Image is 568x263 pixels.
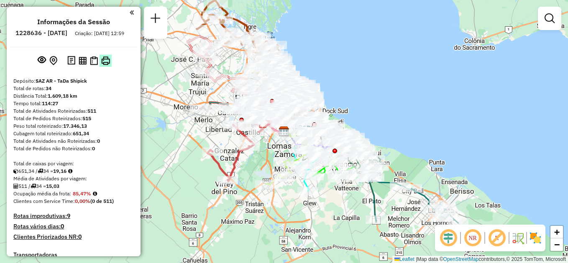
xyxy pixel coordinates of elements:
button: Centralizar mapa no depósito ou ponto de apoio [48,54,59,67]
button: Logs desbloquear sessão [66,54,77,67]
span: Ocultar deslocamento [438,228,458,248]
h4: Transportadoras [13,251,134,258]
img: SAZ AR - TaDa Shipick [279,126,289,137]
strong: 85,47% [73,190,91,197]
div: Total de Pedidos não Roteirizados: [13,145,134,152]
span: + [554,227,560,237]
div: Total de Pedidos Roteirizados: [13,115,134,122]
strong: SAZ AR - TaDa Shipick [36,78,87,84]
div: Distância Total: [13,92,134,100]
strong: 0 [61,223,64,230]
a: Exibir filtros [541,10,558,27]
div: Map data © contributors,© 2025 TomTom, Microsoft [392,256,568,263]
strong: 651,34 [73,130,89,137]
i: Cubagem total roteirizado [13,169,18,174]
button: Exibir sessão original [36,54,48,67]
strong: 9 [67,212,70,220]
strong: 511 [87,108,96,114]
div: Cubagem total roteirizado: [13,130,134,137]
img: Fluxo de ruas [511,231,525,245]
strong: 114:27 [42,100,58,106]
strong: 34 [46,85,51,91]
div: Total de Atividades não Roteirizadas: [13,137,134,145]
button: Visualizar relatório de Roteirização [77,55,88,66]
a: OpenStreetMap [443,256,479,262]
span: Clientes com Service Time: [13,198,75,204]
strong: 0,00% [75,198,90,204]
h4: Rotas vários dias: [13,223,134,230]
div: Depósito: [13,77,134,85]
strong: 0 [78,233,82,240]
div: Total de Atividades Roteirizadas: [13,107,134,115]
i: Total de rotas [38,169,43,174]
button: Visualizar Romaneio [88,55,100,67]
div: Peso total roteirizado: [13,122,134,130]
span: Exibir rótulo [487,228,507,248]
strong: 19,16 [53,168,67,174]
span: Ocultar NR [463,228,483,248]
a: Leaflet [394,256,414,262]
strong: 17.346,13 [63,123,87,129]
div: 651,34 / 34 = [13,167,134,175]
a: Nova sessão e pesquisa [147,10,164,29]
strong: 0 [92,145,95,152]
div: Média de Atividades por viagem: [13,175,134,182]
a: Zoom out [550,238,563,251]
i: Total de rotas [31,184,36,189]
div: Tempo total: [13,100,134,107]
div: Total de caixas por viagem: [13,160,134,167]
h4: Informações da Sessão [37,18,110,26]
strong: (0 de 511) [90,198,114,204]
div: Total de rotas: [13,85,134,92]
strong: 0 [97,138,100,144]
img: Exibir/Ocultar setores [529,231,542,245]
span: Ocupação média da frota: [13,190,71,197]
div: 511 / 34 = [13,182,134,190]
button: Imprimir Rotas [100,55,112,67]
h6: 1228636 - [DATE] [15,29,67,37]
i: Meta Caixas/viagem: 1,00 Diferença: 18,16 [68,169,72,174]
h4: Clientes Priorizados NR: [13,233,134,240]
i: Total de Atividades [13,184,18,189]
strong: 1.609,18 km [48,93,77,99]
em: Média calculada utilizando a maior ocupação (%Peso ou %Cubagem) de cada rota da sessão. Rotas cro... [93,191,97,196]
strong: 515 [82,115,91,121]
a: Zoom in [550,226,563,238]
div: Criação: [DATE] 12:59 [72,30,128,37]
span: − [554,239,560,250]
a: Clique aqui para minimizar o painel [130,8,134,17]
h4: Rotas improdutivas: [13,212,134,220]
span: | [416,256,417,262]
strong: 15,03 [46,183,59,189]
